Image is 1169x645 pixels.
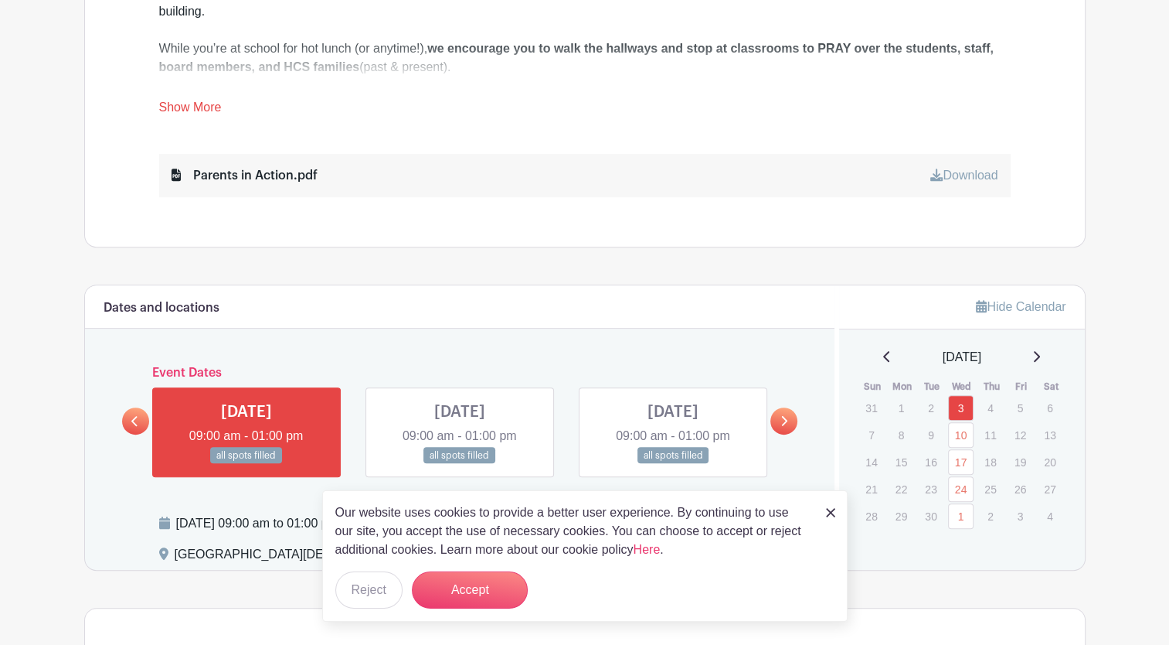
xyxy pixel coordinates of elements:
p: Our website uses cookies to provide a better user experience. By continuing to use our site, you ... [335,503,810,559]
p: 5 [1008,396,1033,420]
p: 21 [858,477,884,501]
p: 8 [889,423,914,447]
a: 10 [948,422,974,448]
th: Tue [917,379,947,394]
p: 23 [918,477,943,501]
p: 18 [977,450,1003,474]
p: 30 [918,504,943,528]
a: 3 [948,395,974,421]
th: Thu [977,379,1007,394]
p: 9 [918,423,943,447]
p: 25 [977,477,1003,501]
div: [GEOGRAPHIC_DATA][DEMOGRAPHIC_DATA], [STREET_ADDRESS] [175,545,571,570]
p: 4 [1037,504,1062,528]
p: 2 [918,396,943,420]
p: 3 [1008,504,1033,528]
p: 4 [977,396,1003,420]
strong: we encourage you to walk the hallways and stop at classrooms to PRAY over the students, staff, bo... [159,42,994,73]
p: 20 [1037,450,1062,474]
a: Show More [159,101,222,120]
p: 13 [1037,423,1062,447]
th: Sat [1036,379,1066,394]
p: 28 [858,504,884,528]
p: 16 [918,450,943,474]
p: 31 [858,396,884,420]
p: 2 [977,504,1003,528]
p: 15 [889,450,914,474]
p: 6 [1037,396,1062,420]
th: Sun [858,379,888,394]
p: 7 [858,423,884,447]
p: 27 [1037,477,1062,501]
p: 26 [1008,477,1033,501]
p: 22 [889,477,914,501]
a: Download [930,169,997,182]
a: 24 [948,476,974,502]
button: Reject [335,572,403,609]
a: 17 [948,449,974,475]
p: 12 [1008,423,1033,447]
img: close_button-5f87c8562297e5c2d7936805f587ecaba9071eb48480494691a3f1689db116b3.svg [826,508,835,517]
p: 14 [858,450,884,474]
div: [DATE] 09:00 am to 01:00 pm [176,514,590,533]
p: 11 [977,423,1003,447]
th: Mon [888,379,918,394]
a: 1 [948,503,974,529]
p: 29 [889,504,914,528]
th: Wed [947,379,977,394]
a: Here [634,543,661,556]
p: 19 [1008,450,1033,474]
span: [DATE] [943,348,981,367]
div: Parents in Action.pdf [172,166,318,185]
h6: Event Dates [149,366,771,381]
button: Accept [412,572,528,609]
h6: Dates and locations [104,301,219,316]
p: 1 [889,396,914,420]
a: Hide Calendar [976,300,1065,313]
th: Fri [1007,379,1037,394]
